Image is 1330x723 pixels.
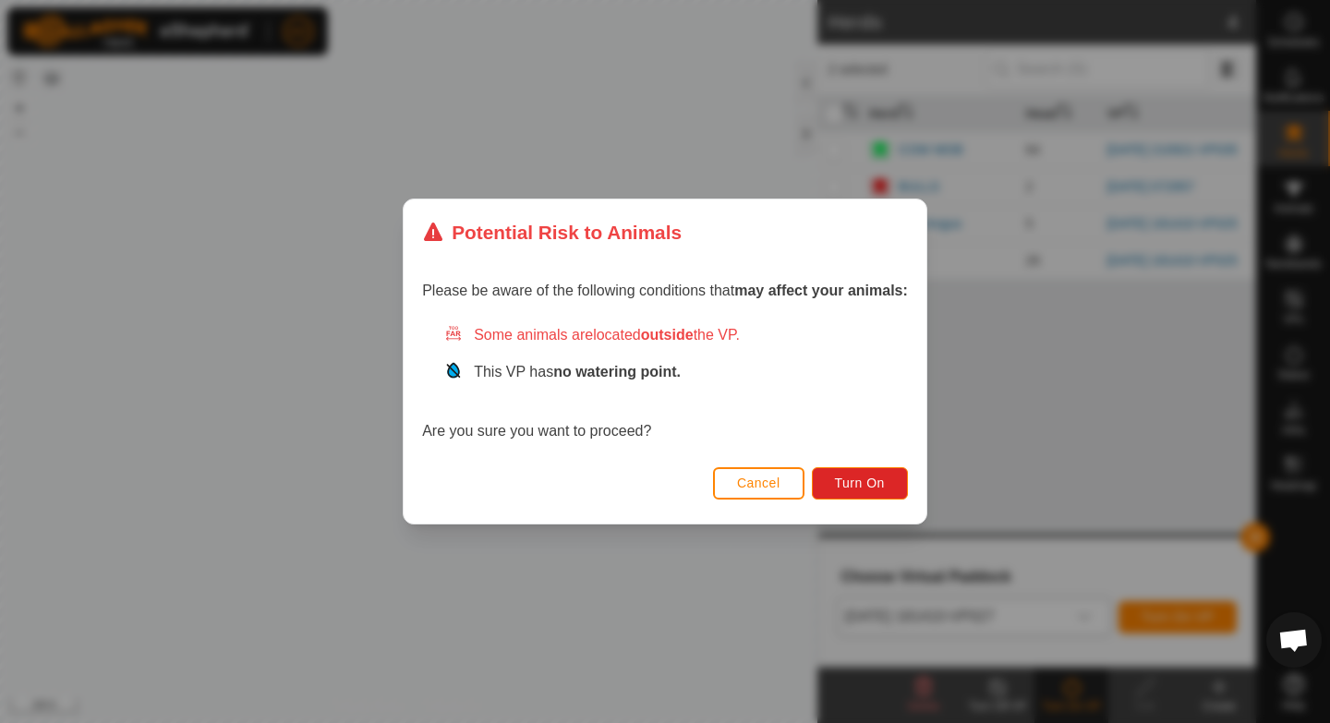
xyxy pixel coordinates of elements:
span: Cancel [737,476,780,490]
span: This VP has [474,364,681,380]
button: Turn On [812,467,908,500]
strong: no watering point. [553,364,681,380]
strong: outside [641,327,694,343]
div: Potential Risk to Animals [422,218,682,247]
button: Cancel [713,467,804,500]
span: located the VP. [593,327,740,343]
div: Open chat [1266,612,1322,668]
strong: may affect your animals: [734,283,908,298]
span: Turn On [835,476,885,490]
div: Some animals are [444,324,908,346]
span: Please be aware of the following conditions that [422,283,908,298]
div: Are you sure you want to proceed? [422,324,908,442]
